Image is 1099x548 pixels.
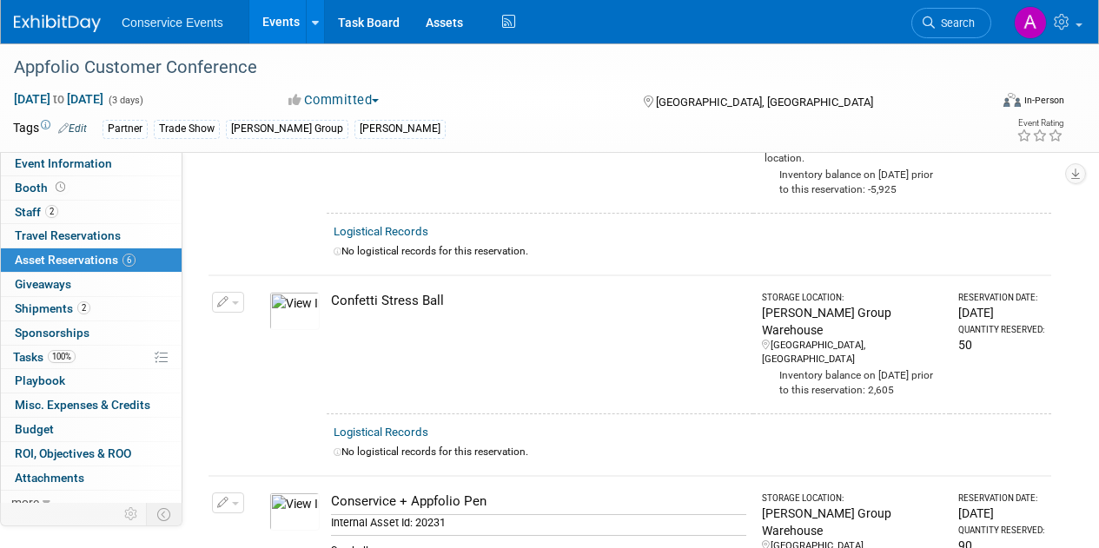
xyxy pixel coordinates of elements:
[45,205,58,218] span: 2
[77,301,90,314] span: 2
[15,326,89,340] span: Sponsorships
[1,224,182,248] a: Travel Reservations
[1,152,182,175] a: Event Information
[958,324,1044,336] div: Quantity Reserved:
[958,525,1044,537] div: Quantity Reserved:
[15,181,69,195] span: Booth
[334,426,428,439] a: Logistical Records
[103,120,148,138] div: Partner
[762,366,943,398] div: Inventory balance on [DATE] prior to this reservation: 2,605
[762,292,943,304] div: Storage Location:
[1,418,182,441] a: Budget
[15,398,150,412] span: Misc. Expenses & Credits
[958,505,1044,522] div: [DATE]
[50,92,67,106] span: to
[58,122,87,135] a: Edit
[911,8,991,38] a: Search
[15,422,54,436] span: Budget
[116,503,147,525] td: Personalize Event Tab Strip
[13,91,104,107] span: [DATE] [DATE]
[1016,119,1063,128] div: Event Rating
[1,393,182,417] a: Misc. Expenses & Credits
[107,95,143,106] span: (3 days)
[656,96,873,109] span: [GEOGRAPHIC_DATA], [GEOGRAPHIC_DATA]
[1,201,182,224] a: Staff2
[15,277,71,291] span: Giveaways
[15,253,136,267] span: Asset Reservations
[1,346,182,369] a: Tasks100%
[8,52,975,83] div: Appfolio Customer Conference
[762,505,943,539] div: [PERSON_NAME] Group Warehouse
[1023,94,1064,107] div: In-Person
[1,369,182,393] a: Playbook
[1,442,182,465] a: ROI, Objectives & ROO
[1014,6,1047,39] img: Amanda Terrano
[15,446,131,460] span: ROI, Objectives & ROO
[11,495,39,509] span: more
[122,16,223,30] span: Conservice Events
[13,350,76,364] span: Tasks
[334,244,1044,259] div: No logistical records for this reservation.
[334,445,1044,459] div: No logistical records for this reservation.
[15,471,84,485] span: Attachments
[15,205,58,219] span: Staff
[935,17,975,30] span: Search
[1,321,182,345] a: Sponsorships
[226,120,348,138] div: [PERSON_NAME] Group
[269,492,320,531] img: View Images
[958,336,1044,353] div: 50
[15,156,112,170] span: Event Information
[15,228,121,242] span: Travel Reservations
[1003,93,1021,107] img: Format-Inperson.png
[762,166,943,197] div: Inventory balance on [DATE] prior to this reservation: -5,925
[331,514,746,531] div: Internal Asset Id: 20231
[331,292,746,310] div: Confetti Stress Ball
[1,297,182,320] a: Shipments2
[910,90,1064,116] div: Event Format
[52,181,69,194] span: Booth not reserved yet
[1,176,182,200] a: Booth
[15,373,65,387] span: Playbook
[48,350,76,363] span: 100%
[1,248,182,272] a: Asset Reservations6
[354,120,446,138] div: [PERSON_NAME]
[14,15,101,32] img: ExhibitDay
[13,119,87,139] td: Tags
[1,466,182,490] a: Attachments
[762,492,943,505] div: Storage Location:
[331,492,746,511] div: Conservice + Appfolio Pen
[1,491,182,514] a: more
[154,120,220,138] div: Trade Show
[334,225,428,238] a: Logistical Records
[1,273,182,296] a: Giveaways
[762,339,943,366] div: [GEOGRAPHIC_DATA], [GEOGRAPHIC_DATA]
[762,304,943,339] div: [PERSON_NAME] Group Warehouse
[282,91,386,109] button: Committed
[122,254,136,267] span: 6
[958,292,1044,304] div: Reservation Date:
[958,304,1044,321] div: [DATE]
[15,301,90,315] span: Shipments
[958,492,1044,505] div: Reservation Date:
[269,292,320,330] img: View Images
[147,503,182,525] td: Toggle Event Tabs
